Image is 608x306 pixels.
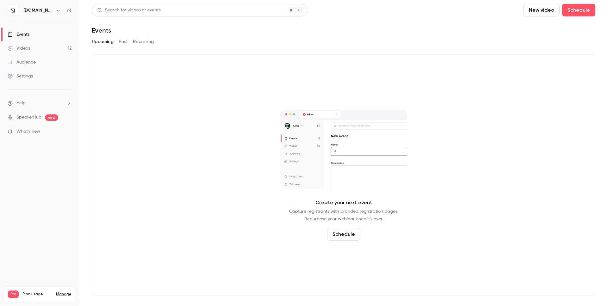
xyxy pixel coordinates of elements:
a: Manage [56,292,71,297]
button: Past [119,37,128,47]
a: SpeakerHub [16,114,41,121]
button: Schedule [562,4,595,16]
div: Audience [8,59,36,65]
p: Capture registrants with branded registration pages. Repurpose your webinar once it's over. [289,208,398,223]
h1: Events [92,27,111,34]
div: Search for videos or events [97,7,161,14]
button: Schedule [327,228,360,241]
li: help-dropdown-opener [8,100,72,107]
span: What's new [16,128,40,135]
button: New video [523,4,560,16]
h6: [DOMAIN_NAME] [23,7,53,14]
img: quico.io [8,5,18,15]
span: new [45,114,58,121]
button: Upcoming [92,37,114,47]
div: Events [8,31,29,38]
span: Plan usage [22,292,52,297]
button: Recurring [133,37,154,47]
span: Pro [8,291,19,298]
div: Settings [8,73,33,79]
p: Create your next event [315,199,372,206]
div: Videos [8,45,30,52]
span: Help [16,100,26,107]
